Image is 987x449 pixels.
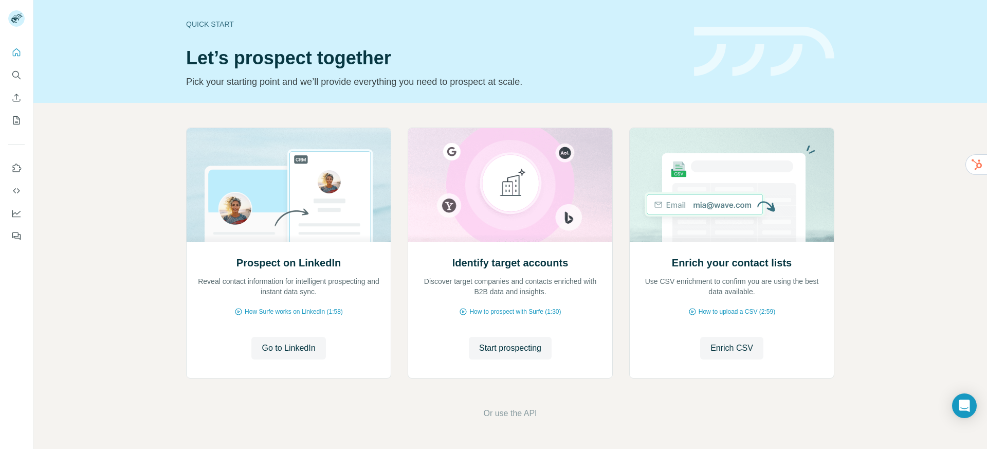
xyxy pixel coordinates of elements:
[699,307,775,316] span: How to upload a CSV (2:59)
[262,342,315,354] span: Go to LinkedIn
[8,159,25,177] button: Use Surfe on LinkedIn
[452,256,569,270] h2: Identify target accounts
[186,48,682,68] h1: Let’s prospect together
[8,66,25,84] button: Search
[186,75,682,89] p: Pick your starting point and we’ll provide everything you need to prospect at scale.
[408,128,613,242] img: Identify target accounts
[236,256,341,270] h2: Prospect on LinkedIn
[8,204,25,223] button: Dashboard
[197,276,380,297] p: Reveal contact information for intelligent prospecting and instant data sync.
[469,337,552,360] button: Start prospecting
[952,393,977,418] div: Open Intercom Messenger
[700,337,763,360] button: Enrich CSV
[8,227,25,245] button: Feedback
[186,19,682,29] div: Quick start
[8,182,25,200] button: Use Surfe API
[469,307,561,316] span: How to prospect with Surfe (1:30)
[629,128,834,242] img: Enrich your contact lists
[418,276,602,297] p: Discover target companies and contacts enriched with B2B data and insights.
[483,407,537,420] button: Or use the API
[186,128,391,242] img: Prospect on LinkedIn
[251,337,325,360] button: Go to LinkedIn
[8,43,25,62] button: Quick start
[8,111,25,130] button: My lists
[694,27,834,77] img: banner
[245,307,343,316] span: How Surfe works on LinkedIn (1:58)
[672,256,792,270] h2: Enrich your contact lists
[479,342,541,354] span: Start prospecting
[640,276,824,297] p: Use CSV enrichment to confirm you are using the best data available.
[8,88,25,107] button: Enrich CSV
[710,342,753,354] span: Enrich CSV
